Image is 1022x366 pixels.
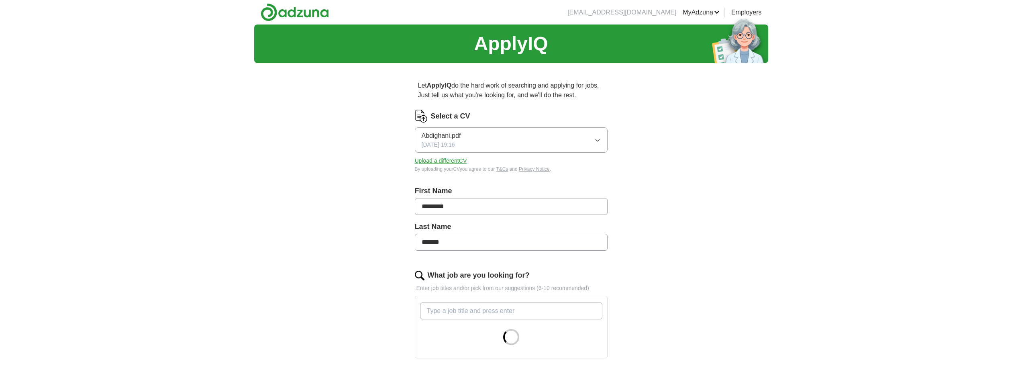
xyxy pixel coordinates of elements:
[474,29,548,58] h1: ApplyIQ
[415,284,608,292] p: Enter job titles and/or pick from our suggestions (6-10 recommended)
[431,111,470,122] label: Select a CV
[683,8,720,17] a: MyAdzuna
[731,8,762,17] a: Employers
[415,127,608,153] button: Abdighani.pdf[DATE] 19:16
[519,166,550,172] a: Privacy Notice
[567,8,676,17] li: [EMAIL_ADDRESS][DOMAIN_NAME]
[415,221,608,232] label: Last Name
[422,131,461,141] span: Abdighani.pdf
[415,157,467,165] button: Upload a differentCV
[415,186,608,196] label: First Name
[420,303,602,319] input: Type a job title and press enter
[496,166,508,172] a: T&Cs
[261,3,329,21] img: Adzuna logo
[422,141,455,149] span: [DATE] 19:16
[415,78,608,103] p: Let do the hard work of searching and applying for jobs. Just tell us what you're looking for, an...
[428,270,530,281] label: What job are you looking for?
[415,110,428,123] img: CV Icon
[415,271,424,280] img: search.png
[427,82,451,89] strong: ApplyIQ
[415,166,608,173] div: By uploading your CV you agree to our and .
